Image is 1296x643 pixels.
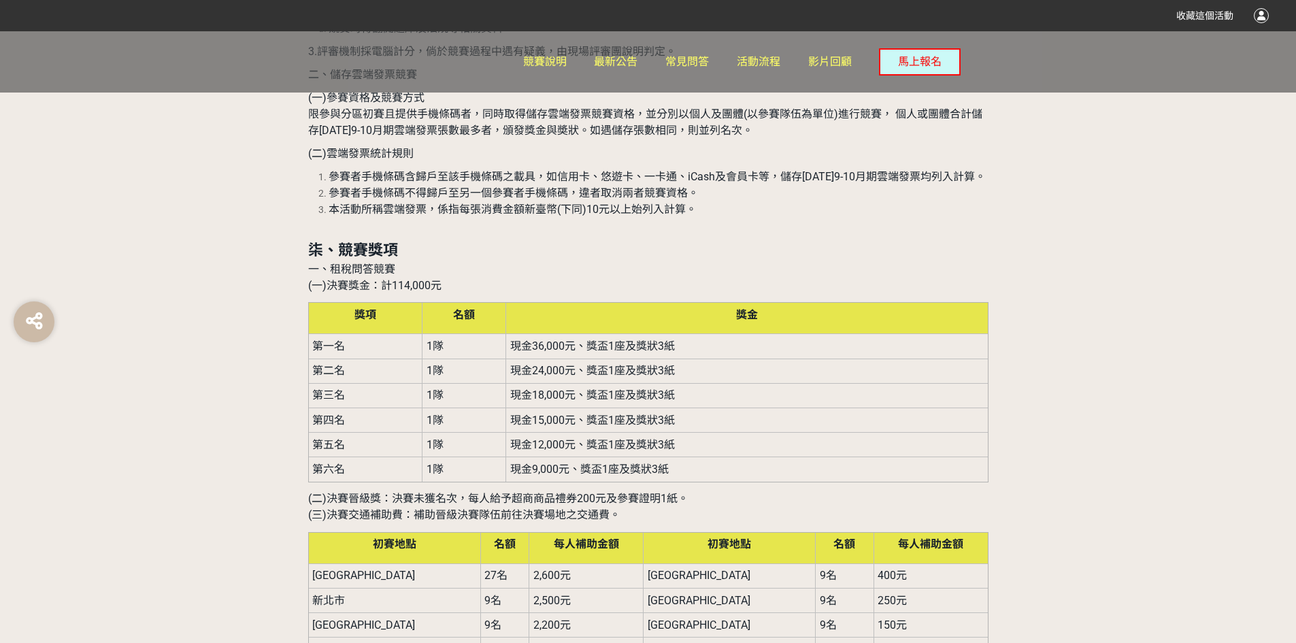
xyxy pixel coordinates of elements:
span: 第五名 [312,438,345,451]
span: [GEOGRAPHIC_DATA] [648,594,750,607]
span: 400元 [878,569,907,582]
span: 名額 [494,538,516,550]
span: 9名 [820,569,837,582]
span: 新北市 [312,594,345,607]
span: 27名 [484,569,508,582]
span: 最新公告 [594,55,637,68]
span: 1隊 [427,364,444,377]
span: 一、租稅問答競賽 [308,263,395,276]
span: 9名 [484,594,501,607]
span: (一)參賽資格及競賽方式 [308,91,425,104]
span: (三)決賽交通補助費：補助晉級決賽隊伍前往決賽場地之交通費。 [308,508,620,521]
span: 第三名 [312,389,345,401]
span: 2,200元 [533,619,571,631]
span: 獎項 [354,308,376,321]
span: (二)決賽晉級獎：決賽未獲名次，每人給予超商商品禮券200元及參賽證明1紙。 [308,492,688,505]
span: 收藏這個活動 [1176,10,1233,21]
a: 競賽說明 [523,31,567,93]
span: 初賽地點 [373,538,416,550]
strong: 柒、競賽獎項 [308,242,398,259]
span: 第六名 [312,463,345,476]
span: 1隊 [427,463,444,476]
span: 限參與分區初賽且提供手機條碼者，同時取得儲存雲端發票競賽資格，並分別以個人及團體(以參賽隊伍為單位)進行競賽， 個人或團體合計儲存[DATE]9-10月期雲端發票張數最多者，頒發獎金與奬狀。如遇... [308,108,982,137]
span: 名額 [833,538,855,550]
span: 活動流程 [737,55,780,68]
span: 第四名 [312,414,345,427]
span: 每人補助金額 [554,538,619,550]
span: 常見問答 [665,55,709,68]
span: 參賽者手機條碼含歸戶至該手機條碼之載具，如信用卡、悠遊卡、一卡通、iCash及會員卡等，儲存[DATE]9-10月期雲端發票均列入計算。 [329,170,986,183]
a: 最新公告 [594,31,637,93]
a: 影片回顧 [808,31,852,93]
span: 1隊 [427,389,444,401]
button: 馬上報名 [879,48,961,76]
span: 2,600元 [533,569,571,582]
span: 名額 [453,308,475,321]
span: 現金24,000元、獎盃1座及獎狀3紙 [510,364,675,377]
span: 9名 [484,619,501,631]
span: 現金36,000元、獎盃1座及獎狀3紙 [510,340,675,352]
span: 獎金 [736,308,758,321]
span: 馬上報名 [898,55,942,68]
span: 競賽說明 [523,55,567,68]
span: (二)雲端發票統計規則 [308,147,414,160]
a: 活動流程 [737,31,780,93]
span: [GEOGRAPHIC_DATA] [312,569,415,582]
span: 1隊 [427,438,444,451]
span: 250元 [878,594,907,607]
span: 每人補助金額 [898,538,963,550]
span: 初賽地點 [708,538,751,550]
span: 1隊 [427,340,444,352]
span: 現金9,000元、獎盃1座及獎狀3紙 [510,463,669,476]
span: 現金12,000元、獎盃1座及獎狀3紙 [510,438,675,451]
span: [GEOGRAPHIC_DATA] [648,619,750,631]
span: 本活動所稱雲端發票，係指每張消費金額新臺幣(下同)10元以上始列入計算。 [329,203,697,216]
span: 第二名 [312,364,345,377]
span: 150元 [878,619,907,631]
span: 參賽者手機條碼不得歸戶至另一個參賽者手機條碼，違者取消兩者競賽資格。 [329,186,699,199]
span: 9名 [820,594,837,607]
span: (一)決賽獎金：計114,000元 [308,279,442,292]
span: [GEOGRAPHIC_DATA] [312,619,415,631]
span: 2,500元 [533,594,571,607]
span: 1隊 [427,414,444,427]
span: 現金15,000元、獎盃1座及獎狀3紙 [510,414,675,427]
a: 常見問答 [665,31,709,93]
span: 影片回顧 [808,55,852,68]
span: 現金18,000元、獎盃1座及獎狀3紙 [510,389,675,401]
span: [GEOGRAPHIC_DATA] [648,569,750,582]
span: 9名 [820,619,837,631]
span: 第一名 [312,340,345,352]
